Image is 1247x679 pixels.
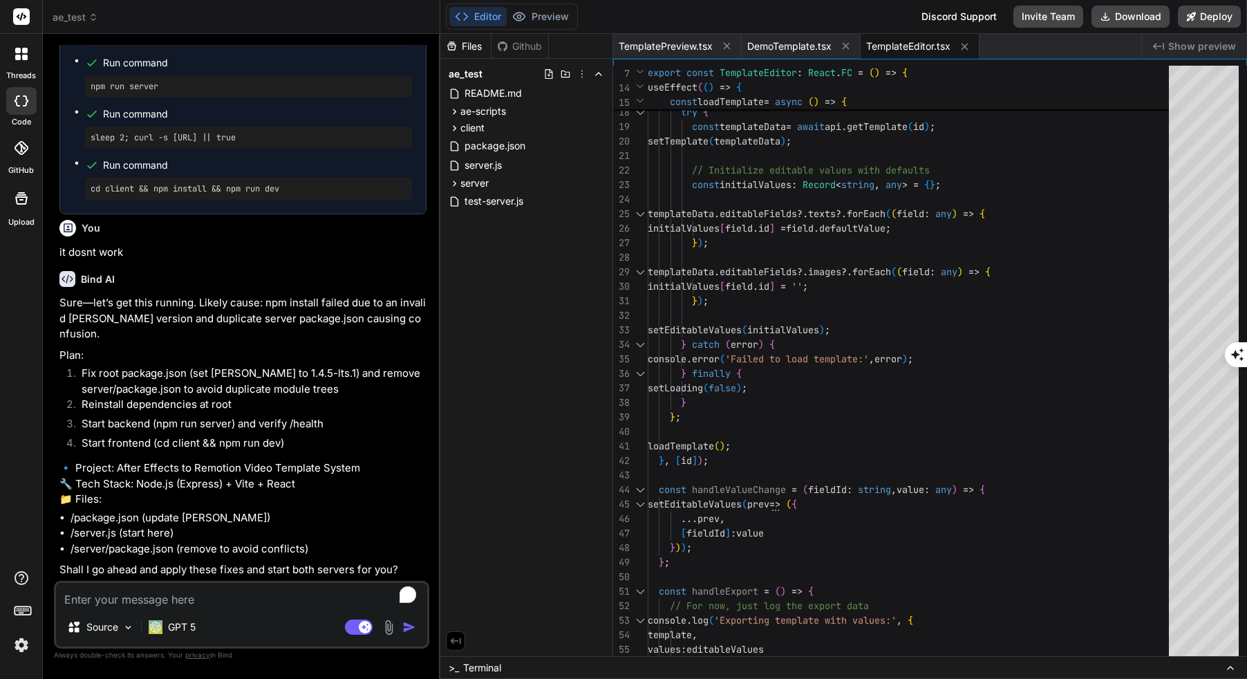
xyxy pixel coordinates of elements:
[874,66,880,79] span: )
[720,222,725,234] span: [
[619,39,713,53] span: TemplatePreview.tsx
[613,207,630,221] div: 25
[670,599,869,612] span: // For now, just log the export data
[836,66,841,79] span: .
[91,132,406,143] pre: sleep 2; curl -s [URL] || true
[681,541,686,554] span: )
[648,498,742,510] span: setEditableValues
[769,280,775,292] span: ]
[675,454,681,467] span: [
[613,613,630,628] div: 53
[6,70,36,82] label: threads
[852,266,891,278] span: forEach
[725,527,731,539] span: ]
[913,178,919,191] span: =
[648,614,686,626] span: console
[613,352,630,366] div: 35
[463,157,503,174] span: server.js
[908,120,913,133] span: (
[720,266,797,278] span: editableFields
[681,106,697,118] span: try
[836,178,841,191] span: <
[59,562,426,578] p: Shall I go ahead and apply these fixes and start both servers for you?
[648,382,703,394] span: setLoading
[935,207,952,220] span: any
[866,39,950,53] span: TemplateEditor.tsx
[952,207,957,220] span: )
[648,280,720,292] span: initialValues
[797,66,803,79] span: :
[709,81,714,93] span: )
[681,367,686,380] span: }
[775,95,803,108] span: async
[753,280,758,292] span: .
[681,512,697,525] span: ...
[797,207,808,220] span: ?.
[742,498,747,510] span: (
[613,105,630,120] div: 18
[463,85,523,102] span: README.md
[819,222,885,234] span: defaultValue
[924,178,930,191] span: {
[1168,39,1236,53] span: Show preview
[885,207,891,220] span: (
[664,454,670,467] span: ,
[675,411,681,423] span: ;
[847,483,852,496] span: :
[808,95,814,108] span: (
[122,622,134,633] img: Pick Models
[753,222,758,234] span: .
[725,338,731,351] span: (
[703,236,709,249] span: ;
[103,107,412,121] span: Run command
[631,366,649,381] div: Click to collapse the range.
[742,324,747,336] span: (
[1013,6,1083,28] button: Invite Team
[819,324,825,336] span: )
[659,556,664,568] span: }
[692,585,758,597] span: handleExport
[963,207,974,220] span: =>
[769,498,780,510] span: =>
[681,454,692,467] span: id
[631,207,649,221] div: Click to collapse the range.
[8,165,34,176] label: GitHub
[81,272,115,286] h6: Bind AI
[149,620,162,634] img: GPT 5
[681,527,686,539] span: [
[692,120,720,133] span: const
[692,295,697,307] span: }
[908,353,913,365] span: ;
[803,178,836,191] span: Record
[670,95,697,108] span: const
[613,294,630,308] div: 31
[780,222,786,234] span: =
[930,120,935,133] span: ;
[764,585,769,597] span: =
[858,483,891,496] span: string
[847,207,885,220] span: forEach
[659,454,664,467] span: }
[670,411,675,423] span: }
[631,105,649,120] div: Click to collapse the range.
[913,120,924,133] span: id
[463,193,525,210] span: test-server.js
[758,222,769,234] span: id
[747,39,832,53] span: DemoTemplate.tsx
[924,120,930,133] span: )
[613,81,630,95] span: 14
[613,178,630,192] div: 23
[791,483,797,496] span: =
[769,222,775,234] span: ]
[675,541,681,554] span: )
[71,510,426,526] li: /package.json (update [PERSON_NAME])
[731,527,736,539] span: :
[924,483,930,496] span: :
[786,498,791,510] span: (
[725,280,753,292] span: field
[935,483,952,496] span: any
[613,555,630,570] div: 49
[440,39,491,53] div: Files
[460,121,485,135] span: client
[985,266,991,278] span: {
